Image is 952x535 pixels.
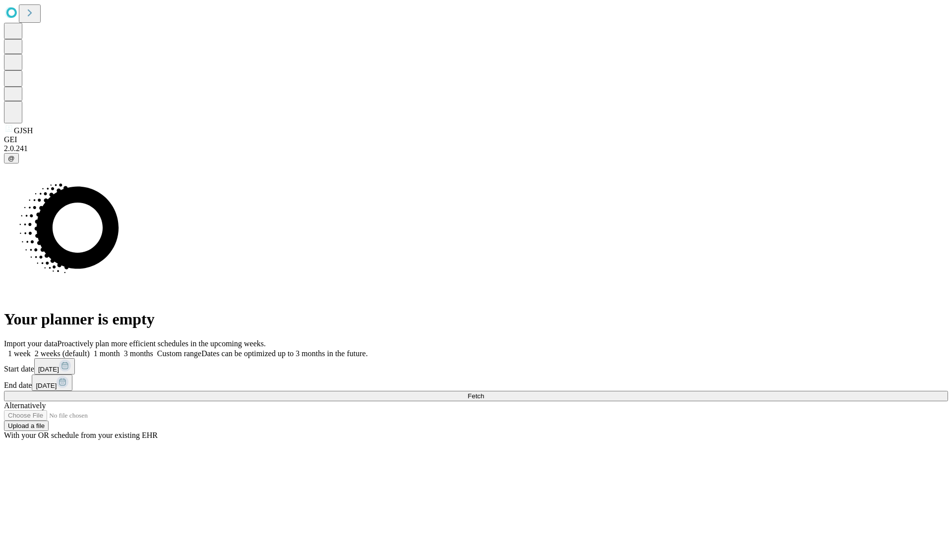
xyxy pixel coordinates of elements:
span: @ [8,155,15,162]
h1: Your planner is empty [4,310,948,328]
div: GEI [4,135,948,144]
button: Fetch [4,391,948,401]
span: Custom range [157,349,201,358]
span: Dates can be optimized up to 3 months in the future. [201,349,367,358]
button: [DATE] [32,374,72,391]
div: End date [4,374,948,391]
span: With your OR schedule from your existing EHR [4,431,158,439]
span: Fetch [468,392,484,400]
span: 1 month [94,349,120,358]
span: 3 months [124,349,153,358]
span: Proactively plan more efficient schedules in the upcoming weeks. [58,339,266,348]
span: GJSH [14,126,33,135]
span: 1 week [8,349,31,358]
button: @ [4,153,19,163]
span: Import your data [4,339,58,348]
button: Upload a file [4,421,49,431]
span: [DATE] [38,366,59,373]
div: 2.0.241 [4,144,948,153]
span: 2 weeks (default) [35,349,90,358]
div: Start date [4,358,948,374]
span: [DATE] [36,382,57,389]
span: Alternatively [4,401,46,410]
button: [DATE] [34,358,75,374]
